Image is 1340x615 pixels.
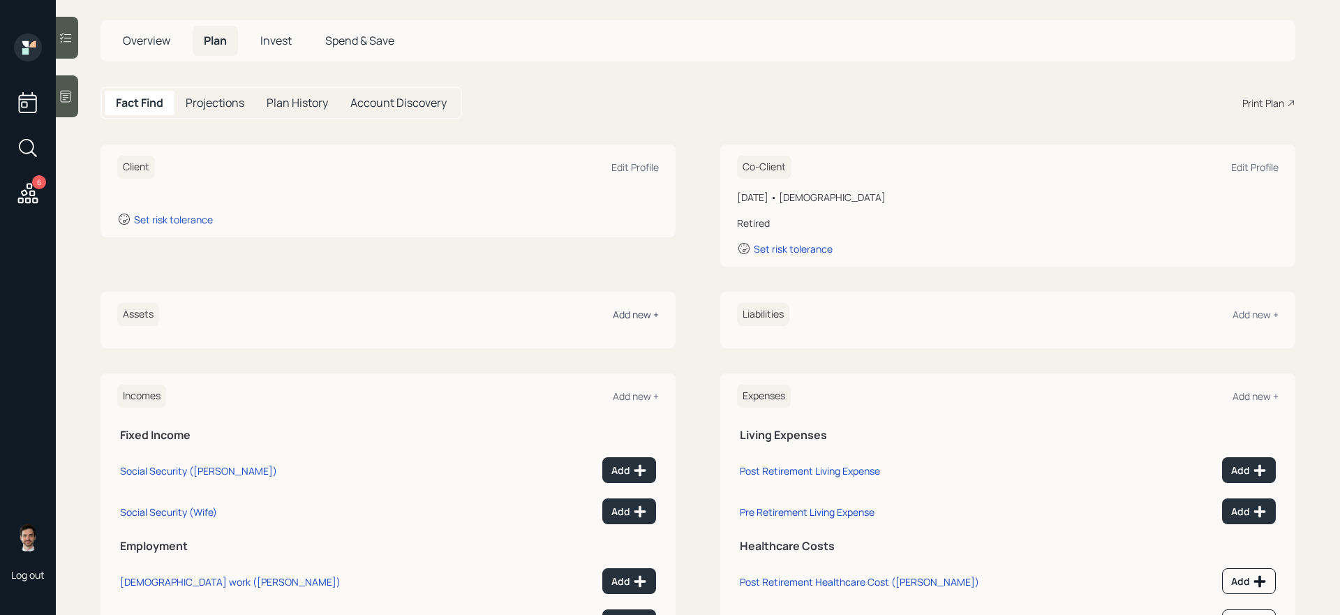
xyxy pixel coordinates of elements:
[1231,575,1267,588] div: Add
[11,568,45,581] div: Log out
[737,190,1279,205] div: [DATE] • [DEMOGRAPHIC_DATA]
[204,33,227,48] span: Plan
[117,303,159,326] h6: Assets
[1231,505,1267,519] div: Add
[1222,498,1276,524] button: Add
[611,161,659,174] div: Edit Profile
[740,540,1276,553] h5: Healthcare Costs
[613,308,659,321] div: Add new +
[737,216,1279,230] div: Retired
[1231,161,1279,174] div: Edit Profile
[123,33,170,48] span: Overview
[602,498,656,524] button: Add
[116,96,163,110] h5: Fact Find
[611,505,647,519] div: Add
[1233,308,1279,321] div: Add new +
[134,213,213,226] div: Set risk tolerance
[1222,457,1276,483] button: Add
[613,390,659,403] div: Add new +
[32,175,46,189] div: 6
[611,464,647,477] div: Add
[117,385,166,408] h6: Incomes
[1231,464,1267,477] div: Add
[120,575,341,588] div: [DEMOGRAPHIC_DATA] work ([PERSON_NAME])
[267,96,328,110] h5: Plan History
[740,505,874,519] div: Pre Retirement Living Expense
[1242,96,1284,110] div: Print Plan
[120,540,656,553] h5: Employment
[325,33,394,48] span: Spend & Save
[117,156,155,179] h6: Client
[350,96,447,110] h5: Account Discovery
[740,429,1276,442] h5: Living Expenses
[754,242,833,255] div: Set risk tolerance
[260,33,292,48] span: Invest
[602,568,656,594] button: Add
[120,429,656,442] h5: Fixed Income
[1222,568,1276,594] button: Add
[740,575,979,588] div: Post Retirement Healthcare Cost ([PERSON_NAME])
[186,96,244,110] h5: Projections
[611,575,647,588] div: Add
[14,524,42,551] img: jonah-coleman-headshot.png
[737,156,791,179] h6: Co-Client
[602,457,656,483] button: Add
[737,385,791,408] h6: Expenses
[737,303,789,326] h6: Liabilities
[1233,390,1279,403] div: Add new +
[120,464,277,477] div: Social Security ([PERSON_NAME])
[120,505,217,519] div: Social Security (Wife)
[740,464,880,477] div: Post Retirement Living Expense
